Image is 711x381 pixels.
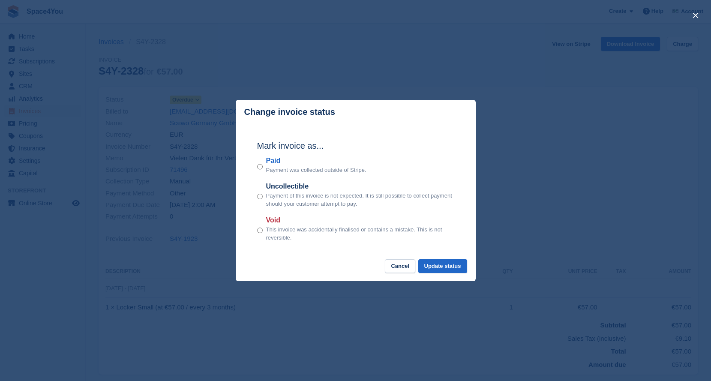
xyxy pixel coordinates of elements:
button: Update status [418,259,467,273]
label: Paid [266,156,366,166]
p: This invoice was accidentally finalised or contains a mistake. This is not reversible. [266,225,454,242]
button: close [689,9,702,22]
label: Uncollectible [266,181,454,192]
button: Cancel [385,259,415,273]
p: Change invoice status [244,107,335,117]
h2: Mark invoice as... [257,139,454,152]
p: Payment was collected outside of Stripe. [266,166,366,174]
label: Void [266,215,454,225]
p: Payment of this invoice is not expected. It is still possible to collect payment should your cust... [266,192,454,208]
